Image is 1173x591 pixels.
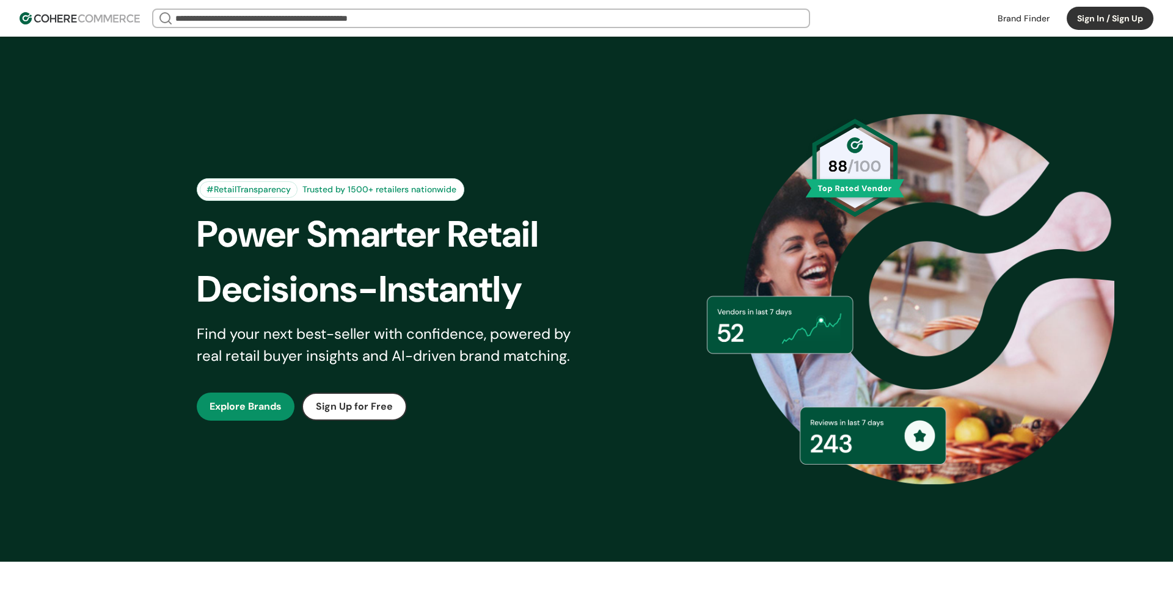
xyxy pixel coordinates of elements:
div: Decisions-Instantly [197,262,607,317]
div: #RetailTransparency [200,181,298,198]
div: Trusted by 1500+ retailers nationwide [298,183,461,196]
button: Sign In / Sign Up [1067,7,1153,30]
img: Cohere Logo [20,12,140,24]
div: Find your next best-seller with confidence, powered by real retail buyer insights and AI-driven b... [197,323,586,367]
button: Explore Brands [197,393,294,421]
div: Power Smarter Retail [197,207,607,262]
button: Sign Up for Free [302,393,407,421]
